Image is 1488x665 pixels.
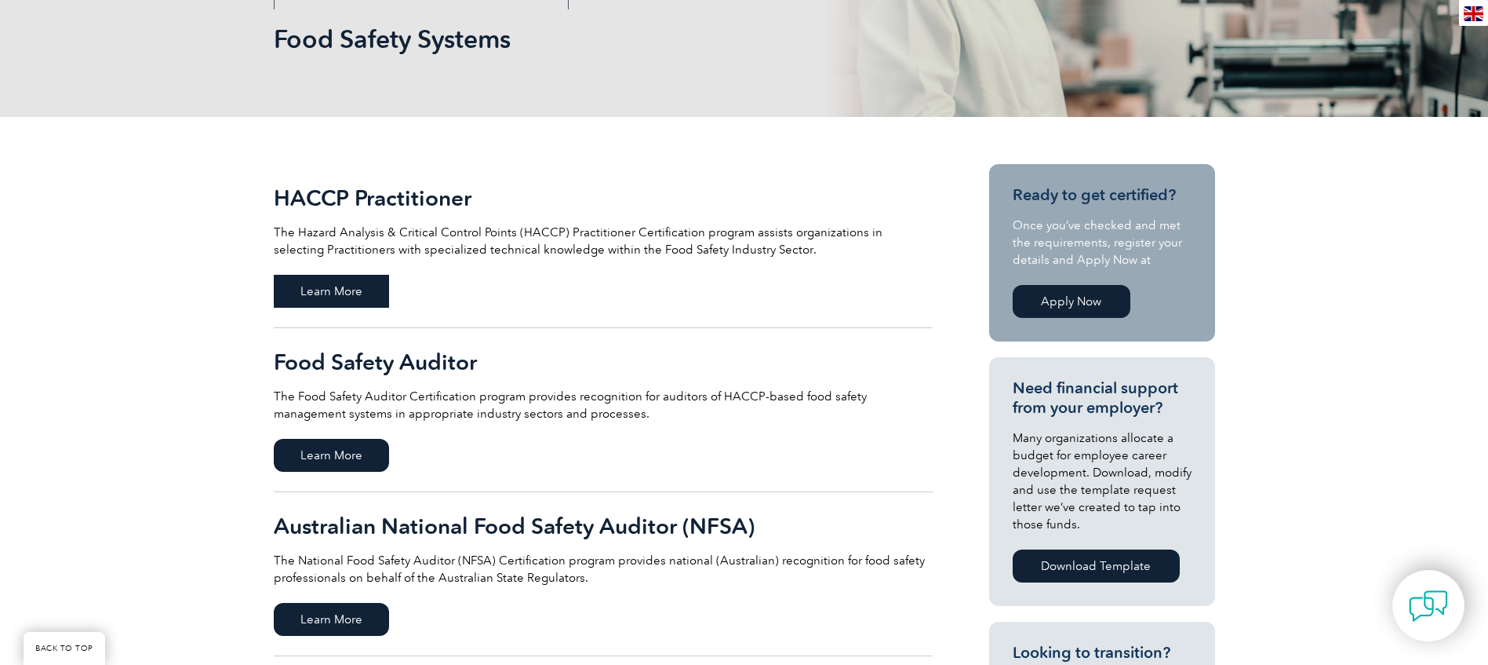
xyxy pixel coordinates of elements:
[274,513,933,539] h2: Australian National Food Safety Auditor (NFSA)
[1464,6,1483,21] img: en
[1013,550,1180,583] a: Download Template
[274,603,389,636] span: Learn More
[274,224,933,258] p: The Hazard Analysis & Critical Control Points (HACCP) Practitioner Certification program assists ...
[1409,586,1448,626] img: contact-chat.png
[274,164,933,328] a: HACCP Practitioner The Hazard Analysis & Critical Control Points (HACCP) Practitioner Certificati...
[1013,378,1191,418] h3: Need financial support from your employer?
[274,439,389,472] span: Learn More
[274,24,876,54] h1: Food Safety Systems
[1013,429,1191,533] p: Many organizations allocate a budget for employee career development. Download, modify and use th...
[274,388,933,422] p: The Food Safety Auditor Certification program provides recognition for auditors of HACCP-based fo...
[1013,285,1130,318] a: Apply Now
[274,552,933,586] p: The National Food Safety Auditor (NFSA) Certification program provides national (Australian) reco...
[274,185,933,210] h2: HACCP Practitioner
[24,632,105,665] a: BACK TO TOP
[274,349,933,375] h2: Food Safety Auditor
[274,492,933,656] a: Australian National Food Safety Auditor (NFSA) The National Food Safety Auditor (NFSA) Certificat...
[1013,217,1191,269] p: Once you’ve checked and met the requirements, register your details and Apply Now at
[274,275,389,308] span: Learn More
[274,328,933,492] a: Food Safety Auditor The Food Safety Auditor Certification program provides recognition for audito...
[1013,185,1191,205] h3: Ready to get certified?
[1013,643,1191,663] h3: Looking to transition?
